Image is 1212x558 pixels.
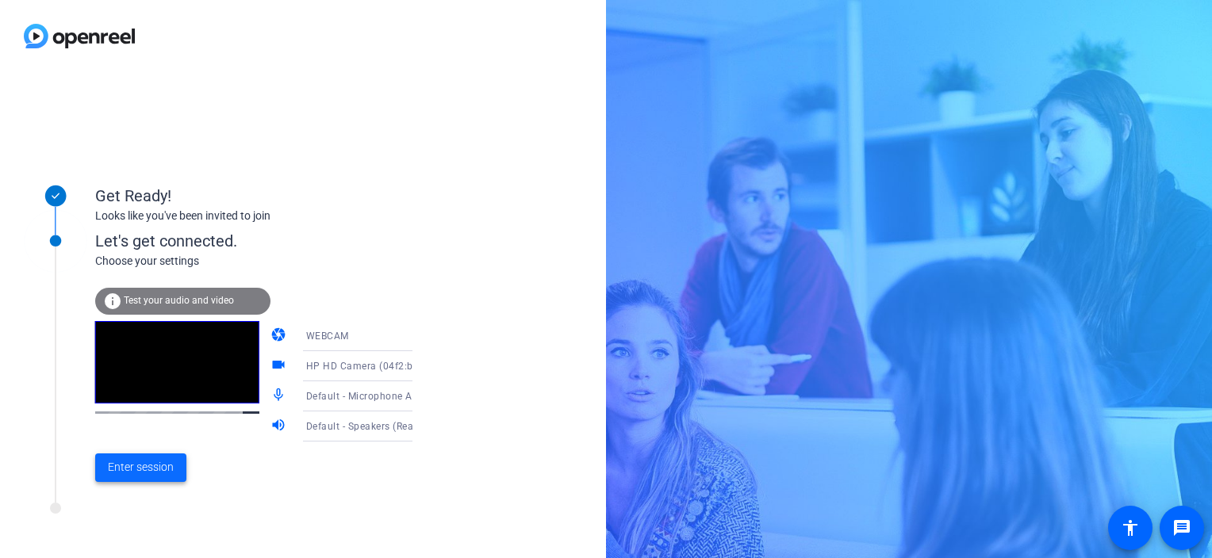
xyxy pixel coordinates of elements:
[1172,518,1191,537] mat-icon: message
[270,387,290,406] mat-icon: mic_none
[124,295,234,306] span: Test your audio and video
[95,253,445,269] div: Choose your settings
[306,419,478,432] span: Default - Speakers (Realtek(R) Audio)
[270,327,290,346] mat-icon: camera
[95,453,186,482] button: Enter session
[306,389,700,402] span: Default - Microphone Array (Intel® Smart Sound Technology for Digital Microphones)
[95,184,412,208] div: Get Ready!
[270,357,290,376] mat-icon: videocam
[108,459,174,476] span: Enter session
[95,229,445,253] div: Let's get connected.
[306,359,432,372] span: HP HD Camera (04f2:b6bf)
[1121,518,1140,537] mat-icon: accessibility
[270,417,290,436] mat-icon: volume_up
[306,331,349,342] span: WEBCAM
[103,292,122,311] mat-icon: info
[95,208,412,224] div: Looks like you've been invited to join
